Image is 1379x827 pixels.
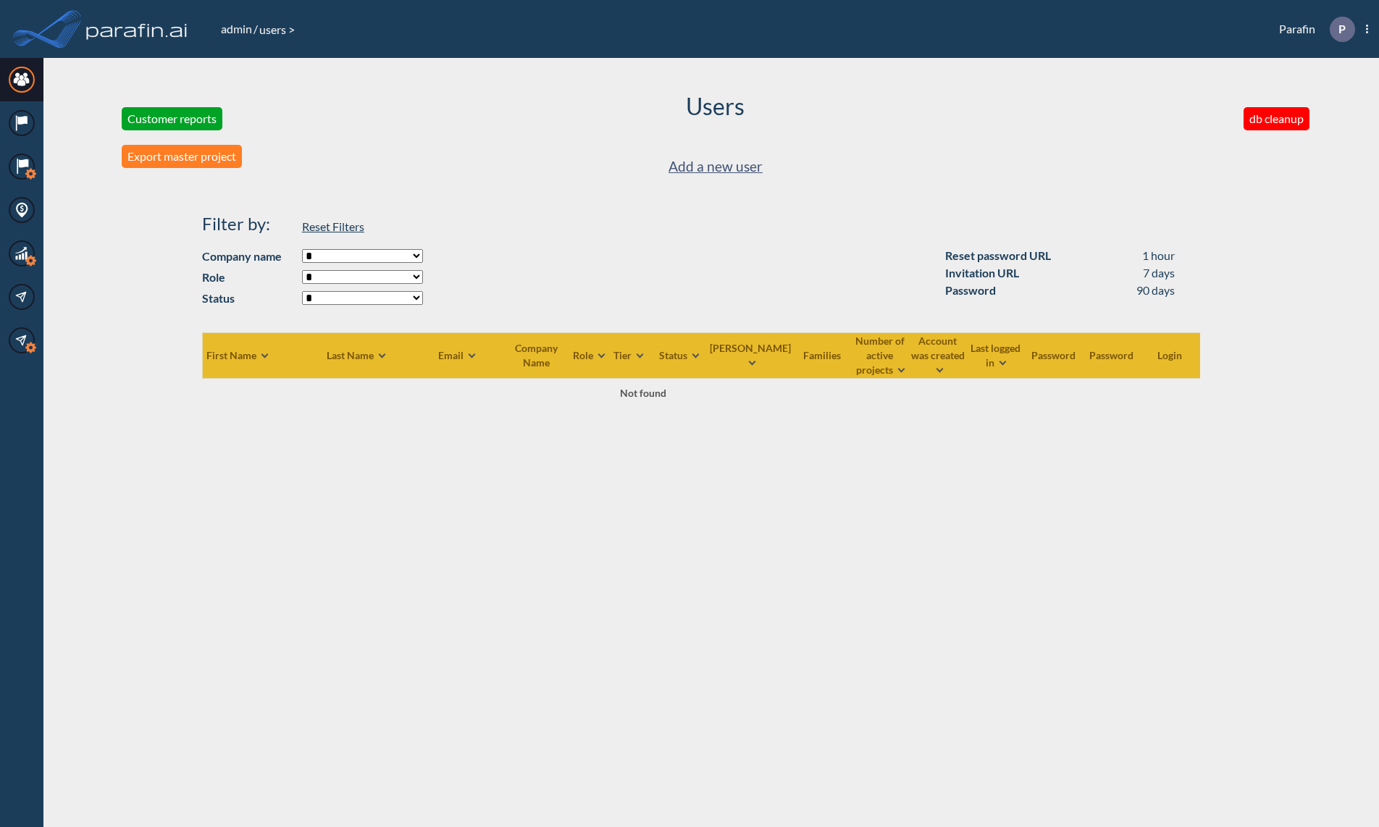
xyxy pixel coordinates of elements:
[945,282,996,299] div: Password
[302,219,364,233] span: Reset Filters
[572,332,608,378] th: Role
[122,145,242,168] button: Export master project
[202,269,295,286] strong: Role
[1143,264,1175,282] div: 7 days
[203,332,326,378] th: First Name
[1338,22,1346,35] p: P
[413,332,503,378] th: Email
[608,332,651,378] th: Tier
[1142,332,1200,378] th: Login
[1136,282,1175,299] div: 90 days
[709,332,795,378] th: [PERSON_NAME]
[1142,247,1175,264] div: 1 hour
[852,332,910,378] th: Number of active projects
[668,155,763,179] a: Add a new user
[326,332,413,378] th: Last Name
[202,214,295,235] h4: Filter by:
[219,20,258,38] li: /
[945,247,1051,264] div: Reset password URL
[968,332,1026,378] th: Last logged in
[1026,332,1084,378] th: Password
[651,332,709,378] th: Status
[910,332,968,378] th: Account was created
[795,332,852,378] th: Families
[1084,332,1142,378] th: Password
[202,248,295,265] strong: Company name
[258,22,296,36] span: users >
[945,264,1019,282] div: Invitation URL
[83,14,190,43] img: logo
[1257,17,1368,42] div: Parafin
[203,378,1084,407] td: Not found
[202,290,295,307] strong: Status
[1244,107,1309,130] button: db cleanup
[219,22,253,35] a: admin
[122,107,222,130] button: Customer reports
[686,93,745,120] h2: Users
[503,332,572,378] th: Company Name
